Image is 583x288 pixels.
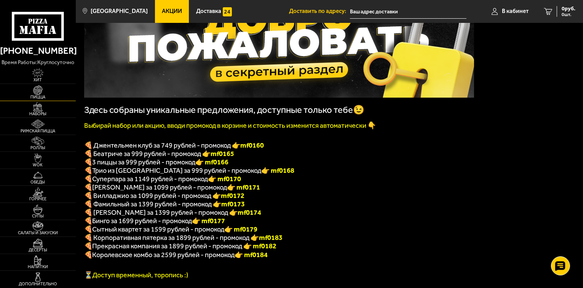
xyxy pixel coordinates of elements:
span: 0 шт. [562,12,575,17]
span: Доставить по адресу: [289,8,350,14]
span: 3 пиццы за 999 рублей - промокод [93,158,196,166]
span: Здесь собраны уникальные предложения, доступные только тебе😉 [84,105,365,115]
img: 15daf4d41897b9f0e9f617042186c801.svg [223,7,232,16]
span: Прекрасная компания за 1899 рублей - промокод [93,242,244,250]
font: 🍕 [84,158,93,166]
b: mf0174 [238,208,262,217]
b: mf0160 [241,141,264,150]
span: 🍕 Джентельмен клуб за 749 рублей - промокод 👉 [84,141,264,150]
font: 🍕 [84,251,93,259]
span: Трио из [GEOGRAPHIC_DATA] за 999 рублей - промокод [93,166,262,175]
b: 🍕 [84,225,93,233]
span: Королевское комбо за 2599 рублей - промокод [93,251,235,259]
b: 🍕 [84,217,93,225]
font: 🍕 [84,175,93,183]
span: [GEOGRAPHIC_DATA] [91,8,148,14]
input: Ваш адрес доставки [350,5,466,19]
b: 👉 mf0171 [227,183,260,191]
font: 👉 mf0182 [244,242,277,250]
span: [PERSON_NAME] за 1099 рублей - промокод [93,183,227,191]
span: 🍕 Вилладжио за 1099 рублей - промокод 👉 [84,191,245,200]
span: Сытный квартет за 1599 рублей - промокод [93,225,225,233]
b: 👉 mf0177 [192,217,225,225]
font: 👉 mf0166 [196,158,229,166]
b: mf0173 [222,200,245,208]
b: mf0172 [221,191,245,200]
span: Акции [162,8,182,14]
font: 👉 mf0170 [208,175,241,183]
span: 🍕 Беатриче за 999 рублей - промокод 👉 [84,150,235,158]
font: 🍕 [84,242,93,250]
font: 👉 mf0168 [262,166,295,175]
span: 0 руб. [562,6,575,11]
span: В кабинет [502,8,529,14]
span: ⏳Доступ временный, торопись :) [84,271,188,279]
span: Бинго за 1699 рублей - промокод [93,217,192,225]
font: 👉 mf0184 [235,251,268,259]
b: 🍕 [84,183,93,191]
b: mf0165 [211,150,235,158]
span: Суперпара за 1149 рублей - промокод [93,175,208,183]
span: 🍕 Фамильный за 1399 рублей - промокод 👉 [84,200,245,208]
span: 🍕 Корпоративная пятерка за 1899 рублей - промокод 👉 [84,233,283,242]
b: mf0183 [259,233,283,242]
font: 🍕 [84,166,93,175]
span: 🍕 [PERSON_NAME] за 1399 рублей - промокод 👉 [84,208,262,217]
font: Выбирай набор или акцию, вводи промокод в корзине и стоимость изменится автоматически 👇 [84,121,376,130]
b: 👉 mf0179 [225,225,258,233]
span: Доставка [196,8,221,14]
